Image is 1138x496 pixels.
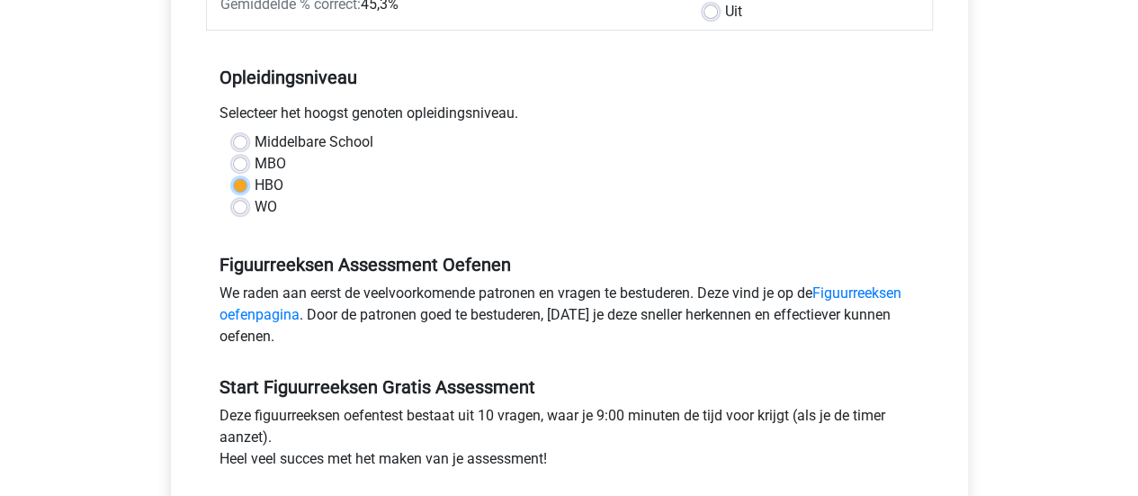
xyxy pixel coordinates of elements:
[255,131,373,153] label: Middelbare School
[206,405,933,477] div: Deze figuurreeksen oefentest bestaat uit 10 vragen, waar je 9:00 minuten de tijd voor krijgt (als...
[725,1,742,23] label: Uit
[255,196,277,218] label: WO
[220,254,919,275] h5: Figuurreeksen Assessment Oefenen
[255,153,286,175] label: MBO
[220,59,919,95] h5: Opleidingsniveau
[206,103,933,131] div: Selecteer het hoogst genoten opleidingsniveau.
[220,376,919,398] h5: Start Figuurreeksen Gratis Assessment
[206,283,933,355] div: We raden aan eerst de veelvoorkomende patronen en vragen te bestuderen. Deze vind je op de . Door...
[255,175,283,196] label: HBO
